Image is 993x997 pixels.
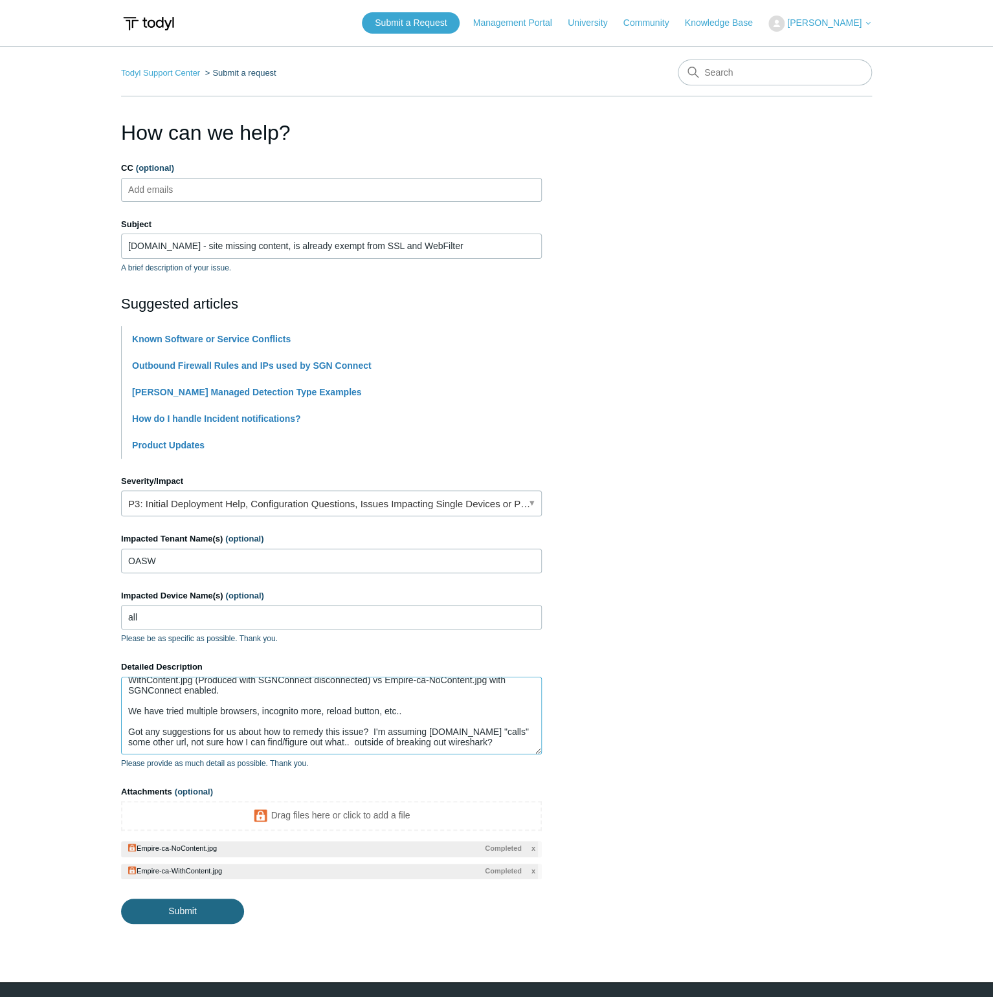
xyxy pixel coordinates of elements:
[531,843,535,854] span: x
[121,162,542,175] label: CC
[124,180,201,199] input: Add emails
[685,16,766,30] a: Knowledge Base
[768,16,872,32] button: [PERSON_NAME]
[121,633,542,644] p: Please be as specific as possible. Thank you.
[485,866,522,877] span: Completed
[132,360,372,371] a: Outbound Firewall Rules and IPs used by SGN Connect
[121,758,542,769] p: Please provide as much detail as possible. Thank you.
[678,60,872,85] input: Search
[787,17,862,28] span: [PERSON_NAME]
[485,843,522,854] span: Completed
[132,387,361,397] a: [PERSON_NAME] Managed Detection Type Examples
[531,866,535,877] span: x
[121,490,542,516] a: P3: Initial Deployment Help, Configuration Questions, Issues Impacting Single Devices or Past Out...
[121,785,542,798] label: Attachments
[175,787,213,796] span: (optional)
[121,262,542,274] p: A brief description of your issue.
[473,16,565,30] a: Management Portal
[568,16,620,30] a: University
[225,534,263,543] span: (optional)
[121,12,176,36] img: Todyl Support Center Help Center home page
[121,532,542,545] label: Impacted Tenant Name(s)
[121,899,244,923] input: Submit
[132,334,291,344] a: Known Software or Service Conflicts
[121,661,542,674] label: Detailed Description
[362,12,460,34] a: Submit a Request
[121,475,542,488] label: Severity/Impact
[623,16,682,30] a: Community
[132,413,301,424] a: How do I handle Incident notifications?
[121,293,542,314] h2: Suggested articles
[136,163,174,173] span: (optional)
[121,589,542,602] label: Impacted Device Name(s)
[226,591,264,600] span: (optional)
[121,218,542,231] label: Subject
[121,68,200,78] a: Todyl Support Center
[121,117,542,148] h1: How can we help?
[203,68,276,78] li: Submit a request
[132,440,205,450] a: Product Updates
[121,68,203,78] li: Todyl Support Center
